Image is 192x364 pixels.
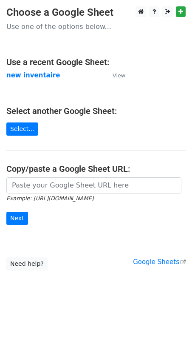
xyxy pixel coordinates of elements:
[6,122,38,136] a: Select...
[6,195,93,202] small: Example: [URL][DOMAIN_NAME]
[113,72,125,79] small: View
[6,177,181,193] input: Paste your Google Sheet URL here
[6,106,186,116] h4: Select another Google Sheet:
[133,258,186,266] a: Google Sheets
[6,257,48,270] a: Need help?
[6,57,186,67] h4: Use a recent Google Sheet:
[6,212,28,225] input: Next
[6,6,186,19] h3: Choose a Google Sheet
[104,71,125,79] a: View
[6,22,186,31] p: Use one of the options below...
[6,164,186,174] h4: Copy/paste a Google Sheet URL:
[6,71,60,79] a: new inventaire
